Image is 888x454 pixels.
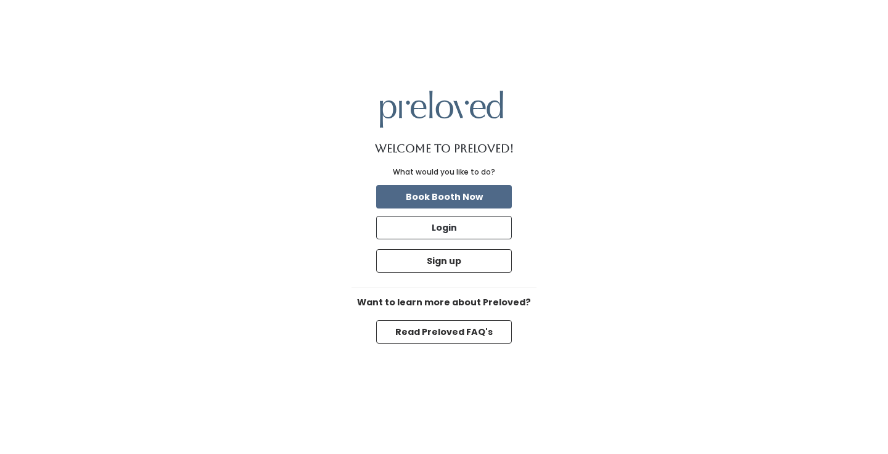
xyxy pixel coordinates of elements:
h1: Welcome to Preloved! [375,142,514,155]
h6: Want to learn more about Preloved? [351,298,536,308]
button: Book Booth Now [376,185,512,208]
button: Login [376,216,512,239]
img: preloved logo [380,91,503,127]
button: Read Preloved FAQ's [376,320,512,344]
button: Sign up [376,249,512,273]
a: Sign up [374,247,514,275]
div: What would you like to do? [393,167,495,178]
a: Login [374,213,514,242]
